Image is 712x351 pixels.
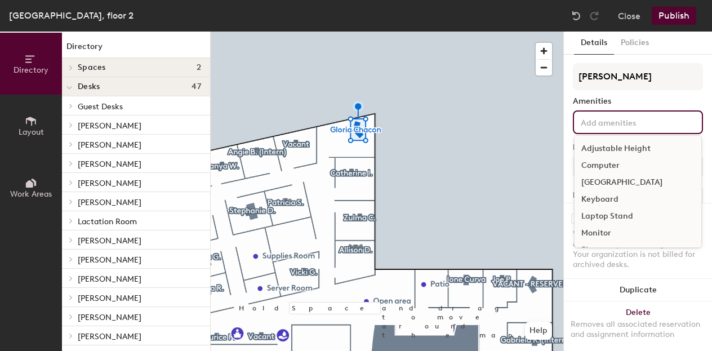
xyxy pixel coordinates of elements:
[571,319,705,340] div: Removes all associated reservation and assignment information
[192,82,201,91] span: 47
[78,332,141,341] span: [PERSON_NAME]
[564,279,712,301] button: Duplicate
[575,157,701,174] div: Computer
[78,313,141,322] span: [PERSON_NAME]
[78,159,141,169] span: [PERSON_NAME]
[564,301,712,351] button: DeleteRemoves all associated reservation and assignment information
[78,198,141,207] span: [PERSON_NAME]
[571,10,582,21] img: Undo
[10,189,52,199] span: Work Areas
[197,63,201,72] span: 2
[78,274,141,284] span: [PERSON_NAME]
[578,115,680,128] input: Add amenities
[14,65,48,75] span: Directory
[618,7,640,25] button: Close
[573,143,703,152] div: Desk Type
[78,294,141,303] span: [PERSON_NAME]
[575,140,701,157] div: Adjustable Height
[78,140,141,150] span: [PERSON_NAME]
[652,7,696,25] button: Publish
[78,121,141,131] span: [PERSON_NAME]
[573,191,594,200] div: Desks
[19,127,44,137] span: Layout
[62,41,210,58] h1: Directory
[78,179,141,188] span: [PERSON_NAME]
[525,322,552,340] button: Help
[9,8,133,23] div: [GEOGRAPHIC_DATA], floor 2
[78,82,100,91] span: Desks
[78,217,137,226] span: Lactation Room
[78,255,141,265] span: [PERSON_NAME]
[573,97,703,106] div: Amenities
[78,63,106,72] span: Spaces
[575,208,701,225] div: Laptop Stand
[573,229,703,270] div: When a desk is archived it's not active in any user-facing features. Your organization is not bil...
[574,32,614,55] button: Details
[78,102,123,112] span: Guest Desks
[614,32,656,55] button: Policies
[575,191,701,208] div: Keyboard
[575,225,701,242] div: Monitor
[589,10,600,21] img: Redo
[78,236,141,246] span: [PERSON_NAME]
[575,174,701,191] div: [GEOGRAPHIC_DATA]
[575,242,701,259] div: Phone
[573,157,703,177] button: Hoteled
